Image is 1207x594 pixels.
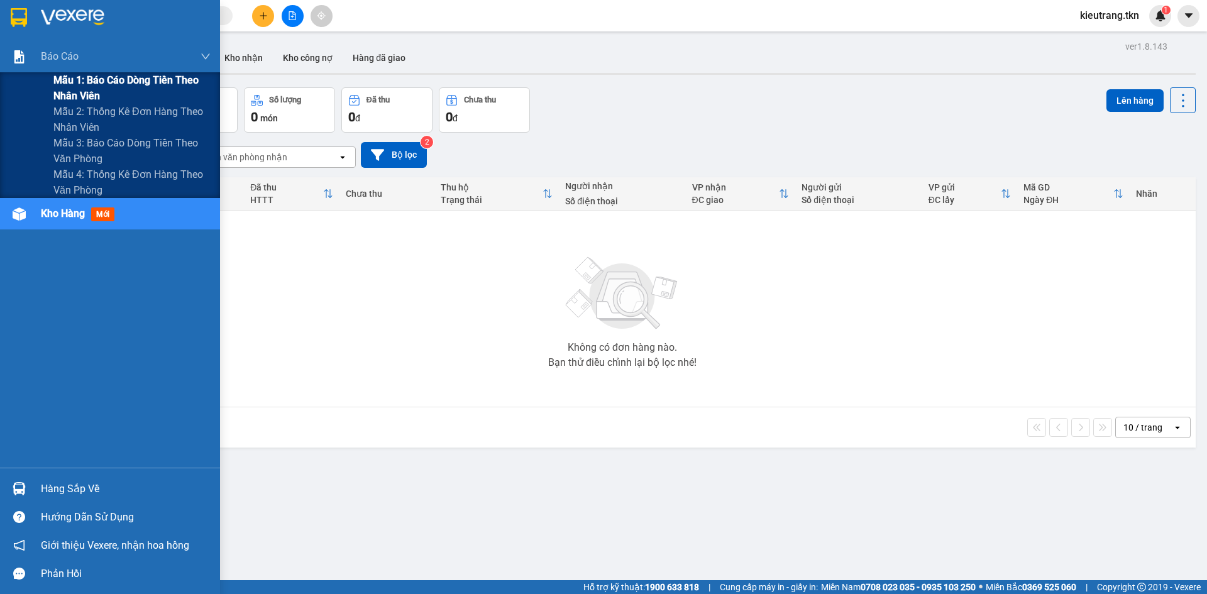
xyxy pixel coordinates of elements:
th: Toggle SortBy [434,177,559,211]
div: Nhãn [1136,189,1189,199]
div: Thu hộ [441,182,543,192]
div: Không có đơn hàng nào. [568,343,677,353]
th: Toggle SortBy [244,177,339,211]
b: GỬI : PV K13 [16,91,115,112]
span: 0 [251,109,258,124]
img: warehouse-icon [13,207,26,221]
button: Lên hàng [1106,89,1164,112]
span: Cung cấp máy in - giấy in: [720,580,818,594]
span: đ [453,113,458,123]
span: ⚪️ [979,585,983,590]
div: Bạn thử điều chỉnh lại bộ lọc nhé! [548,358,697,368]
img: icon-new-feature [1155,10,1166,21]
strong: 0708 023 035 - 0935 103 250 [861,582,976,592]
img: logo.jpg [16,16,79,79]
div: Hướng dẫn sử dụng [41,508,211,527]
img: warehouse-icon [13,482,26,495]
span: copyright [1137,583,1146,591]
span: aim [317,11,326,20]
div: ver 1.8.143 [1125,40,1167,53]
span: question-circle [13,511,25,523]
strong: 0369 525 060 [1022,582,1076,592]
div: Phản hồi [41,564,211,583]
span: Mẫu 1: Báo cáo dòng tiền theo nhân viên [53,72,211,104]
div: Số lượng [269,96,301,104]
div: ĐC giao [692,195,780,205]
span: Miền Bắc [986,580,1076,594]
span: kieutrang.tkn [1070,8,1149,23]
span: Miền Nam [821,580,976,594]
span: mới [91,207,114,221]
div: ĐC lấy [929,195,1001,205]
button: Số lượng0món [244,87,335,133]
div: Người nhận [565,181,679,191]
span: file-add [288,11,297,20]
span: message [13,568,25,580]
li: [STREET_ADDRESS][PERSON_NAME]. [GEOGRAPHIC_DATA], Tỉnh [GEOGRAPHIC_DATA] [118,31,526,47]
button: Đã thu0đ [341,87,433,133]
span: Kho hàng [41,207,85,219]
th: Toggle SortBy [922,177,1017,211]
span: | [708,580,710,594]
th: Toggle SortBy [1017,177,1130,211]
button: plus [252,5,274,27]
sup: 2 [421,136,433,148]
button: Bộ lọc [361,142,427,168]
img: logo-vxr [11,8,27,27]
div: Chưa thu [346,189,428,199]
div: VP nhận [692,182,780,192]
th: Toggle SortBy [686,177,796,211]
div: Đã thu [367,96,390,104]
button: Kho công nợ [273,43,343,73]
div: Chọn văn phòng nhận [201,151,287,163]
span: Mẫu 4: Thống kê đơn hàng theo văn phòng [53,167,211,198]
button: aim [311,5,333,27]
span: caret-down [1183,10,1194,21]
div: HTTT [250,195,323,205]
span: Hỗ trợ kỹ thuật: [583,580,699,594]
img: solution-icon [13,50,26,63]
div: Chưa thu [464,96,496,104]
span: món [260,113,278,123]
span: Giới thiệu Vexere, nhận hoa hồng [41,537,189,553]
div: Hàng sắp về [41,480,211,498]
div: Ngày ĐH [1023,195,1113,205]
div: Số điện thoại [565,196,679,206]
div: VP gửi [929,182,1001,192]
svg: open [1172,422,1182,432]
sup: 1 [1162,6,1171,14]
svg: open [338,152,348,162]
span: plus [259,11,268,20]
span: 0 [446,109,453,124]
span: 1 [1164,6,1168,14]
span: Mẫu 2: Thống kê đơn hàng theo nhân viên [53,104,211,135]
button: Chưa thu0đ [439,87,530,133]
div: 10 / trang [1123,421,1162,434]
div: Người gửi [802,182,915,192]
strong: 1900 633 818 [645,582,699,592]
div: Đã thu [250,182,323,192]
div: Mã GD [1023,182,1113,192]
button: Hàng đã giao [343,43,416,73]
span: down [201,52,211,62]
li: Hotline: 1900 8153 [118,47,526,62]
button: Kho nhận [214,43,273,73]
span: | [1086,580,1088,594]
div: Số điện thoại [802,195,915,205]
button: caret-down [1177,5,1199,27]
button: file-add [282,5,304,27]
span: Mẫu 3: Báo cáo dòng tiền theo văn phòng [53,135,211,167]
span: Báo cáo [41,48,79,64]
img: svg+xml;base64,PHN2ZyBjbGFzcz0ibGlzdC1wbHVnX19zdmciIHhtbG5zPSJodHRwOi8vd3d3LnczLm9yZy8yMDAwL3N2Zy... [559,250,685,338]
span: 0 [348,109,355,124]
span: đ [355,113,360,123]
div: Trạng thái [441,195,543,205]
span: notification [13,539,25,551]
